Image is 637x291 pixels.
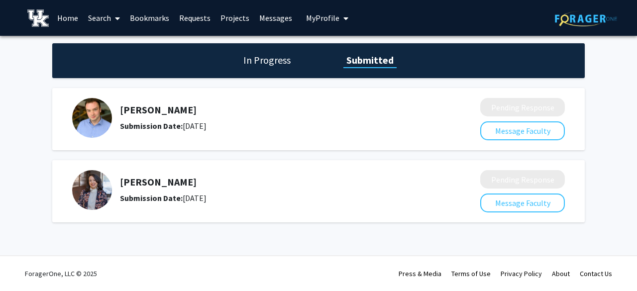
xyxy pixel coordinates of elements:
button: Pending Response [480,170,565,189]
a: Bookmarks [125,0,174,35]
div: [DATE] [120,192,427,204]
iframe: Chat [7,246,42,284]
a: Message Faculty [480,126,565,136]
a: About [552,269,570,278]
h1: In Progress [240,53,294,67]
img: Profile Picture [72,170,112,210]
button: Message Faculty [480,194,565,212]
button: Pending Response [480,98,565,116]
a: Press & Media [399,269,441,278]
a: Home [52,0,83,35]
h1: Submitted [343,53,397,67]
h5: [PERSON_NAME] [120,176,427,188]
span: My Profile [306,13,339,23]
a: Terms of Use [451,269,491,278]
img: Profile Picture [72,98,112,138]
a: Privacy Policy [501,269,542,278]
a: Requests [174,0,215,35]
a: Projects [215,0,254,35]
b: Submission Date: [120,121,183,131]
h5: [PERSON_NAME] [120,104,427,116]
b: Submission Date: [120,193,183,203]
a: Messages [254,0,297,35]
img: ForagerOne Logo [555,11,617,26]
a: Contact Us [580,269,612,278]
div: ForagerOne, LLC © 2025 [25,256,97,291]
div: [DATE] [120,120,427,132]
a: Search [83,0,125,35]
img: University of Kentucky Logo [27,9,49,27]
button: Message Faculty [480,121,565,140]
a: Message Faculty [480,198,565,208]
